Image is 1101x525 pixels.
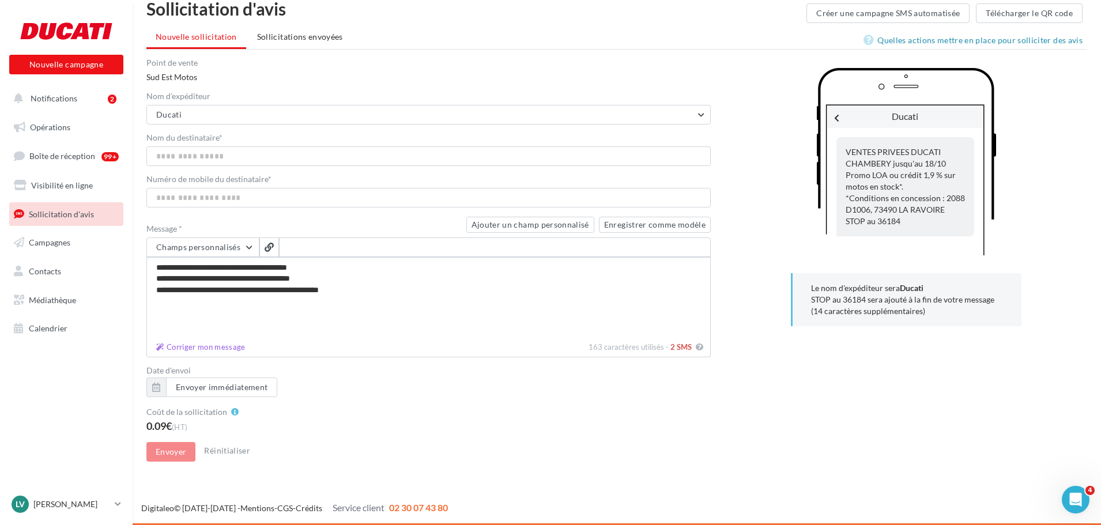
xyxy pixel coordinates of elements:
[29,151,95,161] span: Boîte de réception
[333,502,384,513] span: Service client
[29,209,94,218] span: Sollicitation d'avis
[33,498,110,510] p: [PERSON_NAME]
[31,180,93,190] span: Visibilité en ligne
[7,259,126,284] a: Contacts
[7,143,126,168] a: Boîte de réception99+
[589,342,669,352] span: 163 caractères utilisés -
[900,283,923,293] b: Ducati
[670,342,692,352] span: 2 SMS
[146,175,711,183] label: Numéro de mobile du destinataire
[146,134,711,142] label: Nom du destinataire
[146,442,195,462] button: Envoyer
[199,444,255,458] button: Réinitialiser
[7,231,126,255] a: Campagnes
[466,217,594,233] button: Ajouter un champ personnalisé
[811,282,1003,317] p: Le nom d'expéditeur sera STOP au 36184 sera ajouté à la fin de votre message (14 caractères suppl...
[29,237,70,247] span: Campagnes
[296,503,322,513] a: Crédits
[141,503,174,513] a: Digitaleo
[29,295,76,305] span: Médiathèque
[30,122,70,132] span: Opérations
[7,288,126,312] a: Médiathèque
[146,367,711,375] label: Date d'envoi
[836,137,974,236] div: VENTES PRIVEES DUCATI CHAMBERY jusqu'au 18/10 Promo LOA ou crédit 1,9 % sur motos en stock*. *Con...
[277,503,293,513] a: CGS
[864,33,1087,47] a: Quelles actions mettre en place pour solliciter des avis
[599,217,711,233] button: Enregistrer comme modèle
[29,266,61,276] span: Contacts
[156,109,182,119] span: Ducati
[108,95,116,104] div: 2
[7,173,126,198] a: Visibilité en ligne
[7,115,126,139] a: Opérations
[31,93,77,103] span: Notifications
[146,105,711,124] button: Ducati
[16,498,25,510] span: Lv
[146,59,711,83] div: Sud Est Motos
[146,225,462,233] label: Message *
[892,111,918,122] span: Ducati
[1062,486,1089,513] iframe: Intercom live chat
[146,377,277,397] button: Envoyer immédiatement
[7,86,121,111] button: Notifications 2
[7,316,126,341] a: Calendrier
[389,502,448,513] span: 02 30 07 43 80
[9,55,123,74] button: Nouvelle campagne
[146,421,711,433] div: 0.09€
[976,3,1083,23] button: Télécharger le QR code
[141,503,448,513] span: © [DATE]-[DATE] - - -
[166,377,277,397] button: Envoyer immédiatement
[9,493,123,515] a: Lv [PERSON_NAME]
[240,503,274,513] a: Mentions
[101,152,119,161] div: 99+
[1085,486,1095,495] span: 4
[693,340,706,354] button: Corriger mon message 163 caractères utilisés - 2 SMS
[146,408,227,416] label: Coût de la sollicitation
[806,3,970,23] button: Créer une campagne SMS automatisée
[146,237,259,257] button: Champs personnalisés
[146,92,711,100] label: Nom d'expéditeur
[7,202,126,226] a: Sollicitation d'avis
[257,32,343,41] span: Sollicitations envoyées
[152,340,250,354] button: 163 caractères utilisés - 2 SMS
[172,422,187,432] span: (HT)
[146,59,711,67] label: Point de vente
[29,323,67,333] span: Calendrier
